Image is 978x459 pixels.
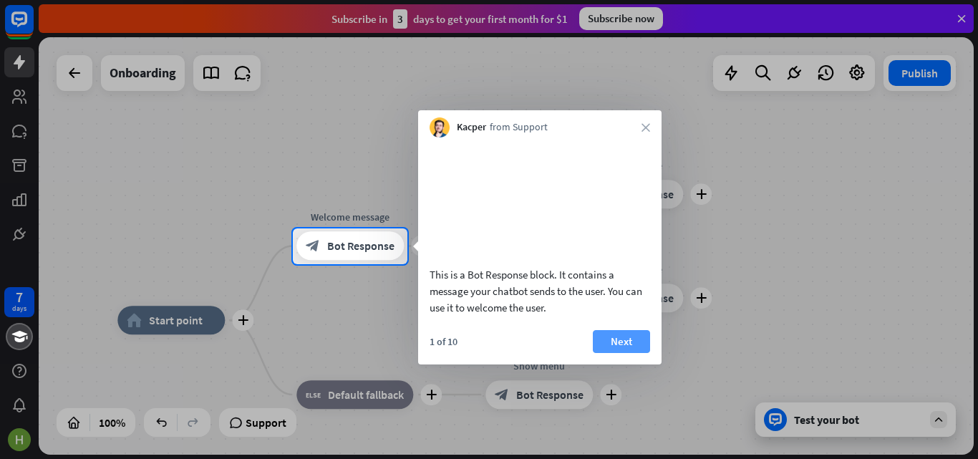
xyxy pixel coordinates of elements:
span: Kacper [457,120,486,135]
div: This is a Bot Response block. It contains a message your chatbot sends to the user. You can use i... [430,266,650,316]
span: from Support [490,120,548,135]
i: block_bot_response [306,239,320,253]
span: Bot Response [327,239,394,253]
button: Open LiveChat chat widget [11,6,54,49]
div: 1 of 10 [430,335,457,348]
i: close [641,123,650,132]
button: Next [593,330,650,353]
